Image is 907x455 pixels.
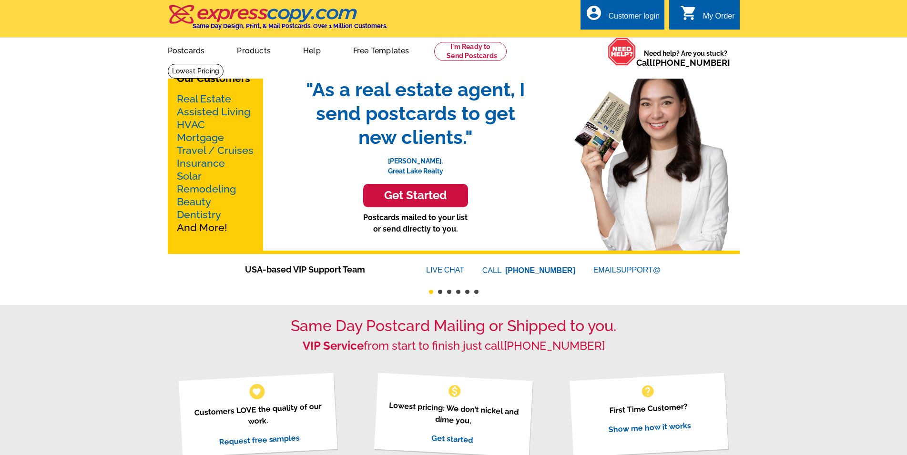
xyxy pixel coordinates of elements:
[177,119,205,131] a: HVAC
[474,290,479,294] button: 6 of 6
[338,39,425,61] a: Free Templates
[303,339,364,353] strong: VIP Service
[252,386,262,396] span: favorite
[585,10,660,22] a: account_circle Customer login
[296,149,535,176] p: [PERSON_NAME], Great Lake Realty
[680,10,735,22] a: shopping_cart My Order
[608,12,660,25] div: Customer login
[652,58,730,68] a: [PHONE_NUMBER]
[177,131,224,143] a: Mortgage
[504,339,605,353] a: [PHONE_NUMBER]
[456,290,460,294] button: 4 of 6
[465,290,469,294] button: 5 of 6
[680,4,697,21] i: shopping_cart
[438,290,442,294] button: 2 of 6
[177,106,250,118] a: Assisted Living
[193,22,387,30] h4: Same Day Design, Print, & Mail Postcards. Over 1 Million Customers.
[447,290,451,294] button: 3 of 6
[177,196,211,208] a: Beauty
[296,78,535,149] span: "As a real estate agent, I send postcards to get new clients."
[431,433,473,445] a: Get started
[640,384,655,399] span: help
[219,433,300,446] a: Request free samples
[168,11,387,30] a: Same Day Design, Print, & Mail Postcards. Over 1 Million Customers.
[177,92,254,234] p: And More!
[608,38,636,66] img: help
[482,265,503,276] font: CALL
[191,400,326,430] p: Customers LOVE the quality of our work.
[245,263,397,276] span: USA-based VIP Support Team
[581,399,716,418] p: First Time Customer?
[177,157,225,169] a: Insurance
[153,39,220,61] a: Postcards
[168,339,740,353] h2: from start to finish just call
[375,189,456,202] h3: Get Started
[177,93,231,105] a: Real Estate
[636,49,735,68] span: Need help? Are you stuck?
[296,184,535,207] a: Get Started
[608,421,691,434] a: Show me how it works
[447,384,462,399] span: monetization_on
[616,264,662,276] font: SUPPORT@
[168,317,740,335] h1: Same Day Postcard Mailing or Shipped to you.
[177,170,202,182] a: Solar
[177,183,236,195] a: Remodeling
[177,144,254,156] a: Travel / Cruises
[386,399,521,429] p: Lowest pricing: We don’t nickel and dime you.
[426,264,444,276] font: LIVE
[288,39,336,61] a: Help
[429,290,433,294] button: 1 of 6
[426,266,464,274] a: LIVECHAT
[703,12,735,25] div: My Order
[505,266,575,274] a: [PHONE_NUMBER]
[636,58,730,68] span: Call
[585,4,602,21] i: account_circle
[222,39,286,61] a: Products
[177,209,221,221] a: Dentistry
[296,212,535,235] p: Postcards mailed to your list or send directly to you.
[593,266,662,274] a: EMAILSUPPORT@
